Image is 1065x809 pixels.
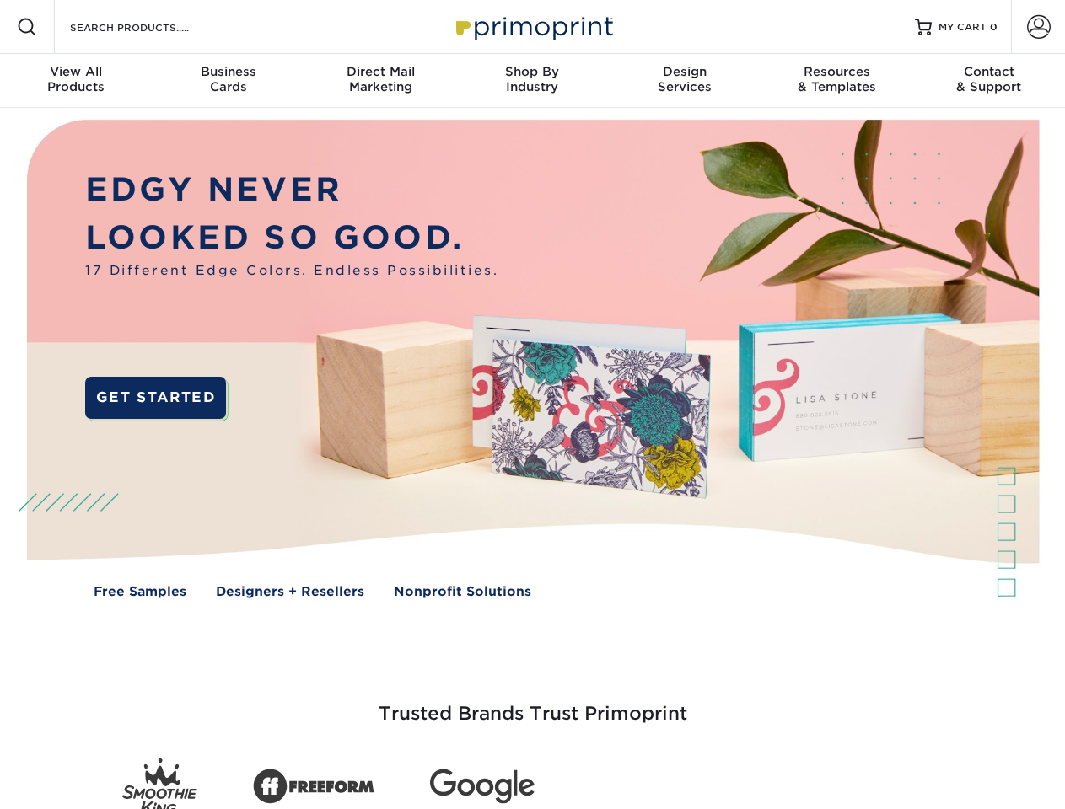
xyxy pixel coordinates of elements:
div: Industry [456,64,608,94]
a: Resources& Templates [761,54,912,108]
div: & Support [913,64,1065,94]
img: Primoprint [449,8,617,45]
h3: Trusted Brands Trust Primoprint [40,662,1026,745]
span: MY CART [939,20,987,35]
a: DesignServices [609,54,761,108]
a: BusinessCards [152,54,304,108]
span: Resources [761,64,912,79]
span: Business [152,64,304,79]
p: LOOKED SO GOOD. [85,214,498,262]
span: Design [609,64,761,79]
div: Cards [152,64,304,94]
input: SEARCH PRODUCTS..... [68,17,233,37]
img: Google [430,769,535,804]
span: Direct Mail [304,64,456,79]
a: Contact& Support [913,54,1065,108]
a: Direct MailMarketing [304,54,456,108]
a: Shop ByIndustry [456,54,608,108]
div: & Templates [761,64,912,94]
span: 17 Different Edge Colors. Endless Possibilities. [85,261,498,281]
p: EDGY NEVER [85,166,498,214]
div: Marketing [304,64,456,94]
a: GET STARTED [85,377,226,419]
a: Nonprofit Solutions [394,582,531,602]
span: Shop By [456,64,608,79]
div: Services [609,64,761,94]
a: Designers + Resellers [216,582,364,602]
span: Contact [913,64,1065,79]
span: 0 [990,21,998,33]
a: Free Samples [94,582,186,602]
